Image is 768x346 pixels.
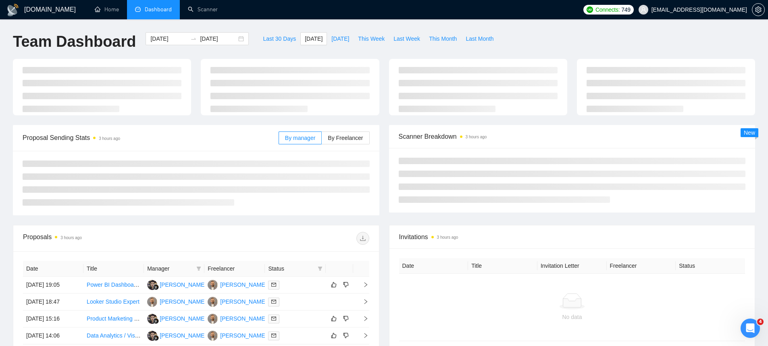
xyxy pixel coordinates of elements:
span: Connects: [595,5,620,14]
button: like [329,280,339,290]
time: 3 hours ago [99,136,120,141]
span: Status [268,264,314,273]
button: Last 30 Days [258,32,300,45]
img: gigradar-bm.png [153,284,159,290]
img: gigradar-bm.png [153,335,159,341]
div: [PERSON_NAME] [160,297,206,306]
td: [DATE] 18:47 [23,294,83,311]
span: 749 [621,5,630,14]
td: Power BI Dashboard Development from Excel [83,277,144,294]
button: This Week [354,32,389,45]
td: [DATE] 15:16 [23,311,83,327]
input: End date [200,34,237,43]
span: right [356,282,368,288]
div: [PERSON_NAME] [160,280,206,289]
a: Data Analytics / Visualization Specialist [87,332,185,339]
span: right [356,299,368,304]
a: IA[PERSON_NAME] [147,315,206,321]
img: IA [147,280,157,290]
th: Freelancer [204,261,265,277]
span: dislike [343,332,349,339]
img: upwork-logo.png [587,6,593,13]
div: [PERSON_NAME] [160,314,206,323]
button: dislike [341,280,351,290]
span: Last 30 Days [263,34,296,43]
span: 4 [757,319,764,325]
span: dislike [343,315,349,322]
span: right [356,316,368,321]
div: [PERSON_NAME] [220,280,266,289]
input: Start date [150,34,187,43]
span: filter [195,263,203,275]
th: Invitation Letter [537,258,607,274]
a: IA[PERSON_NAME] [147,281,206,288]
span: [DATE] [331,34,349,43]
div: [PERSON_NAME] [220,314,266,323]
th: Status [676,258,745,274]
button: Last Month [461,32,498,45]
img: SK [147,297,157,307]
img: SK [208,297,218,307]
img: SK [208,331,218,341]
a: SK[PERSON_NAME] [208,315,266,321]
a: Product Marketing Generalist - Self learner with a knack for GTM and getting things done [87,315,309,322]
button: This Month [425,32,461,45]
span: user [641,7,646,13]
button: dislike [341,314,351,323]
span: Invitations [399,232,745,242]
th: Date [23,261,83,277]
span: setting [752,6,764,13]
span: [DATE] [305,34,323,43]
th: Title [468,258,537,274]
span: Dashboard [145,6,172,13]
button: [DATE] [300,32,327,45]
span: dashboard [135,6,141,12]
button: [DATE] [327,32,354,45]
span: swap-right [190,35,197,42]
a: SK[PERSON_NAME] [147,298,206,304]
a: SK[PERSON_NAME] [208,298,266,304]
img: gigradar-bm.png [153,318,159,324]
span: Last Week [393,34,420,43]
a: searchScanner [188,6,218,13]
span: mail [271,299,276,304]
span: This Month [429,34,457,43]
button: setting [752,3,765,16]
div: No data [406,313,739,321]
th: Manager [144,261,204,277]
th: Freelancer [607,258,676,274]
span: right [356,333,368,338]
td: Product Marketing Generalist - Self learner with a knack for GTM and getting things done [83,311,144,327]
span: mail [271,316,276,321]
time: 3 hours ago [437,235,458,240]
div: Proposals [23,232,196,245]
iframe: Intercom live chat [741,319,760,338]
h1: Team Dashboard [13,32,136,51]
span: Manager [147,264,193,273]
a: Power BI Dashboard Development from Excel [87,281,202,288]
span: like [331,332,337,339]
button: dislike [341,331,351,340]
a: SK[PERSON_NAME] [208,281,266,288]
th: Title [83,261,144,277]
span: like [331,315,337,322]
span: New [744,129,755,136]
a: Looker Studio Expert [87,298,139,305]
img: logo [6,4,19,17]
button: like [329,314,339,323]
span: mail [271,333,276,338]
span: filter [316,263,324,275]
span: By Freelancer [328,135,363,141]
div: [PERSON_NAME] [220,331,266,340]
img: SK [208,314,218,324]
button: Last Week [389,32,425,45]
img: IA [147,331,157,341]
time: 3 hours ago [60,236,82,240]
span: filter [196,266,201,271]
span: This Week [358,34,385,43]
span: to [190,35,197,42]
th: Date [399,258,468,274]
a: homeHome [95,6,119,13]
td: Data Analytics / Visualization Specialist [83,327,144,344]
span: Scanner Breakdown [399,131,746,142]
